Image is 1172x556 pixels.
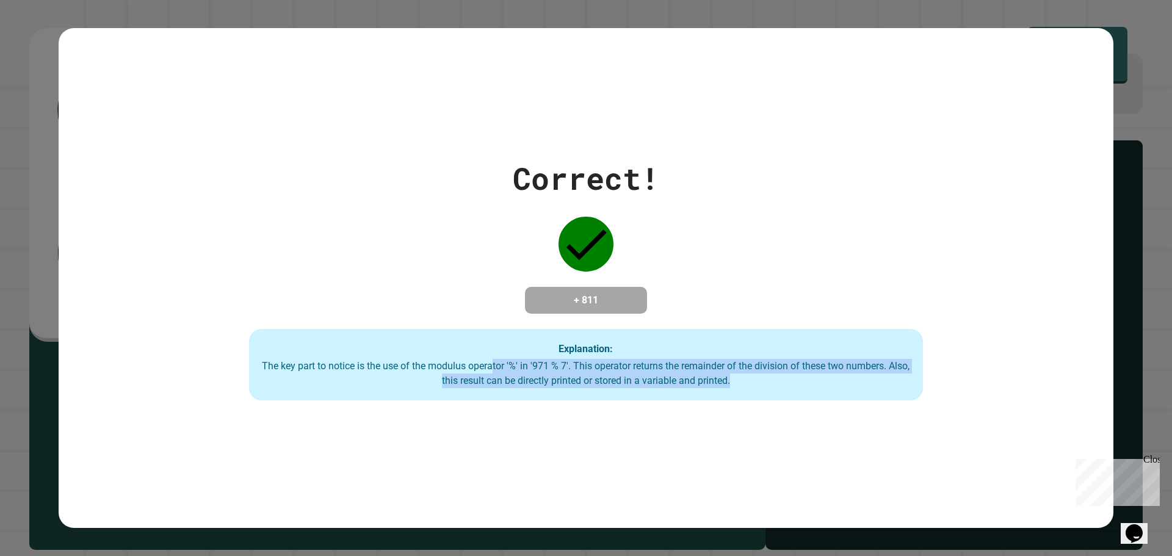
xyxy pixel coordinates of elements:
strong: Explanation: [559,342,613,354]
div: The key part to notice is the use of the modulus operator '%' in '971 % 7'. This operator returns... [261,359,911,388]
div: Correct! [513,156,659,201]
iframe: chat widget [1071,454,1160,506]
iframe: To enrich screen reader interactions, please activate Accessibility in Grammarly extension settings [1121,507,1160,544]
h4: + 811 [537,293,635,308]
div: Chat with us now!Close [5,5,84,78]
